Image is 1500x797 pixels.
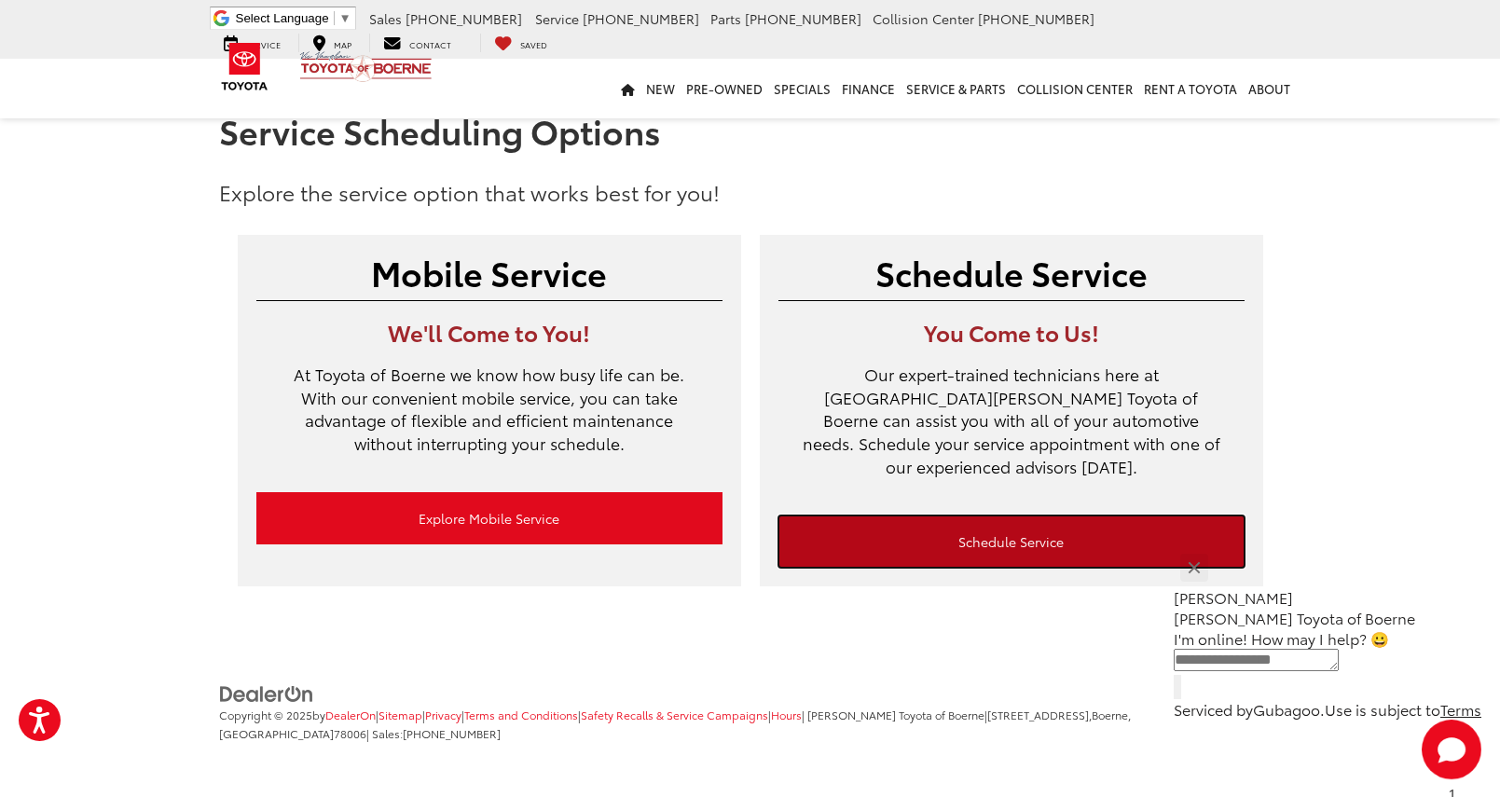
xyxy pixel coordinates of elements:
[334,725,366,741] span: 78006
[768,59,836,118] a: Specials
[640,59,681,118] a: New
[298,34,365,52] a: Map
[334,11,335,25] span: ​
[425,707,461,722] a: Privacy
[778,254,1245,291] h2: Schedule Service
[802,707,984,722] span: | [PERSON_NAME] Toyota of Boerne
[710,9,741,28] span: Parts
[236,11,351,25] a: Select Language​
[873,9,974,28] span: Collision Center
[836,59,901,118] a: Finance
[403,725,501,741] span: [PHONE_NUMBER]
[461,707,578,722] span: |
[520,38,547,50] span: Saved
[256,492,722,544] a: Explore Mobile Service
[210,34,295,52] a: Service
[312,707,376,722] span: by
[406,9,522,28] span: [PHONE_NUMBER]
[1422,720,1481,779] svg: Start Chat
[987,707,1092,722] span: [STREET_ADDRESS],
[1243,59,1296,118] a: About
[219,684,314,705] img: DealerOn
[771,707,802,722] a: Hours
[219,112,1282,149] h1: Service Scheduling Options
[768,707,802,722] span: |
[325,707,376,722] a: DealerOn Home Page
[378,707,422,722] a: Sitemap
[778,515,1245,568] a: Schedule Service
[210,36,280,97] img: Toyota
[535,9,579,28] span: Service
[422,707,461,722] span: |
[219,725,334,741] span: [GEOGRAPHIC_DATA]
[369,34,465,52] a: Contact
[1011,59,1138,118] a: Collision Center
[236,11,329,25] span: Select Language
[581,707,768,722] a: Safety Recalls & Service Campaigns, Opens in a new tab
[256,363,722,474] p: At Toyota of Boerne we know how busy life can be. With our convenient mobile service, you can tak...
[256,320,722,344] h3: We'll Come to You!
[745,9,861,28] span: [PHONE_NUMBER]
[583,9,699,28] span: [PHONE_NUMBER]
[219,177,1282,207] p: Explore the service option that works best for you!
[615,59,640,118] a: Home
[339,11,351,25] span: ▼
[681,59,768,118] a: Pre-Owned
[978,9,1094,28] span: [PHONE_NUMBER]
[778,363,1245,497] p: Our expert-trained technicians here at [GEOGRAPHIC_DATA][PERSON_NAME] Toyota of Boerne can assist...
[299,50,433,83] img: Vic Vaughan Toyota of Boerne
[369,9,402,28] span: Sales
[901,59,1011,118] a: Service & Parts: Opens in a new tab
[219,707,312,722] span: Copyright © 2025
[464,707,578,722] a: Terms and Conditions
[578,707,768,722] span: |
[256,254,722,291] h2: Mobile Service
[376,707,422,722] span: |
[1422,720,1481,779] button: Toggle Chat Window
[778,320,1245,344] h3: You Come to Us!
[1092,707,1131,722] span: Boerne,
[480,34,561,52] a: My Saved Vehicles
[219,683,314,702] a: DealerOn
[1138,59,1243,118] a: Rent a Toyota
[366,725,501,741] span: | Sales:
